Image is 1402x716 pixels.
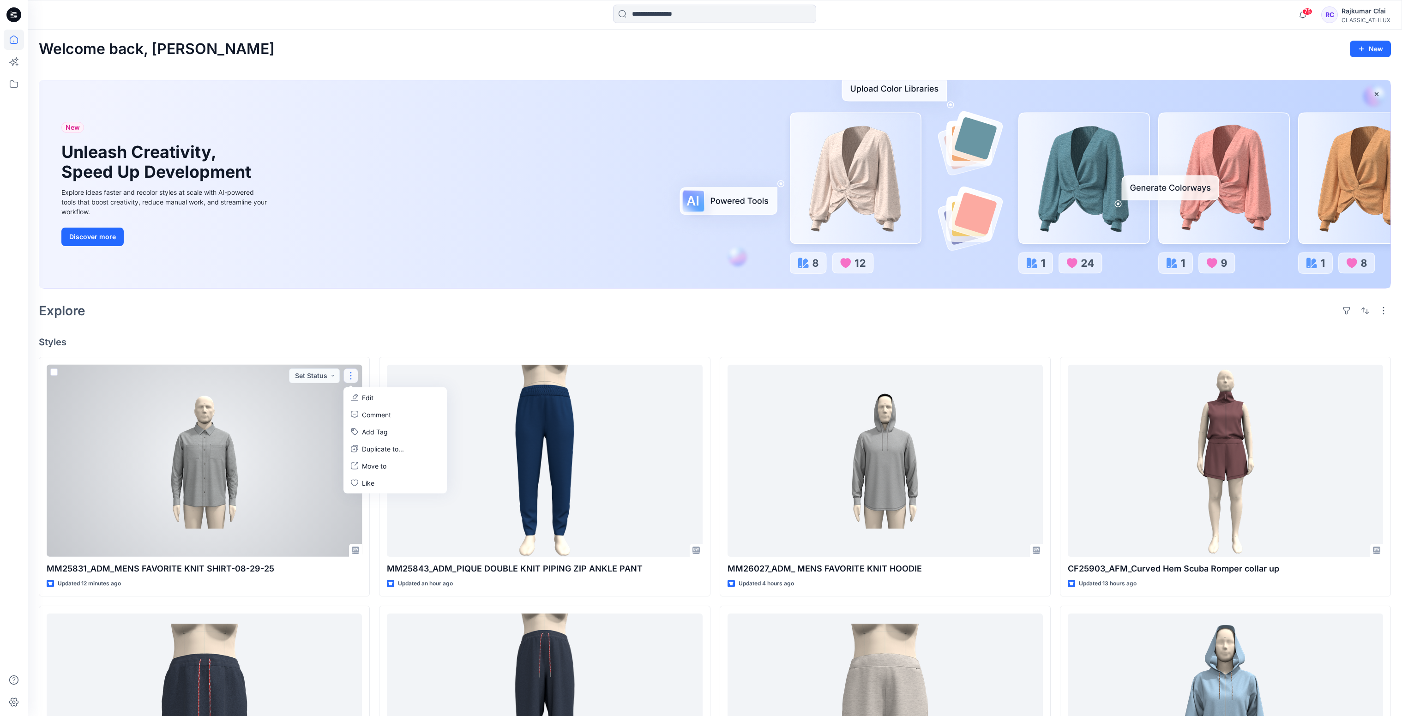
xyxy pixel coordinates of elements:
[1321,6,1338,23] div: RC
[1302,8,1312,15] span: 75
[1068,562,1383,575] p: CF25903_AFM_Curved Hem Scuba Romper collar up
[387,562,702,575] p: MM25843_ADM_PIQUE DOUBLE KNIT PIPING ZIP ANKLE PANT
[1342,6,1390,17] div: Rajkumar Cfai
[61,228,269,246] a: Discover more
[1068,365,1383,557] a: CF25903_AFM_Curved Hem Scuba Romper collar up
[1350,41,1391,57] button: New
[345,423,445,440] button: Add Tag
[61,187,269,217] div: Explore ideas faster and recolor styles at scale with AI-powered tools that boost creativity, red...
[398,579,453,589] p: Updated an hour ago
[362,478,374,487] p: Like
[728,365,1043,557] a: MM26027_ADM_ MENS FAVORITE KNIT HOODIE
[47,562,362,575] p: MM25831_ADM_MENS FAVORITE KNIT SHIRT-08-29-25
[387,365,702,557] a: MM25843_ADM_PIQUE DOUBLE KNIT PIPING ZIP ANKLE PANT
[47,365,362,557] a: MM25831_ADM_MENS FAVORITE KNIT SHIRT-08-29-25
[345,389,445,406] a: Edit
[728,562,1043,575] p: MM26027_ADM_ MENS FAVORITE KNIT HOODIE
[1342,17,1390,24] div: CLASSIC_ATHLUX
[58,579,121,589] p: Updated 12 minutes ago
[61,228,124,246] button: Discover more
[362,409,391,419] p: Comment
[39,303,85,318] h2: Explore
[362,392,373,402] p: Edit
[362,461,386,470] p: Move to
[66,122,80,133] span: New
[39,337,1391,348] h4: Styles
[1079,579,1137,589] p: Updated 13 hours ago
[739,579,794,589] p: Updated 4 hours ago
[362,444,404,453] p: Duplicate to...
[61,142,255,182] h1: Unleash Creativity, Speed Up Development
[39,41,275,58] h2: Welcome back, [PERSON_NAME]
